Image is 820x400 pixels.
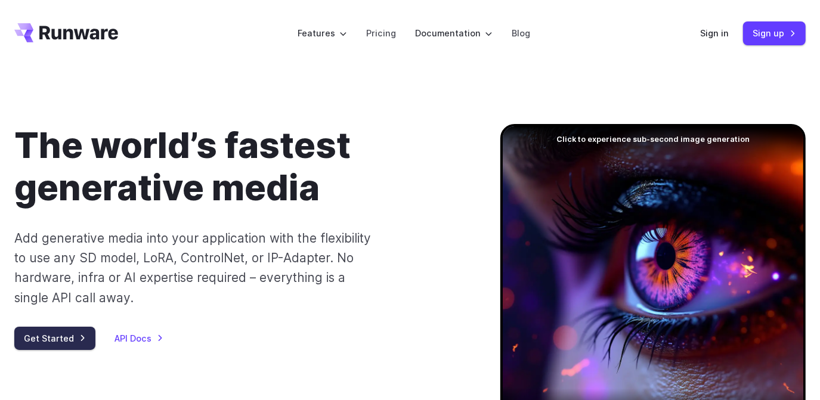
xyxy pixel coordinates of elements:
a: Sign up [743,21,806,45]
label: Features [298,26,347,40]
a: Sign in [700,26,729,40]
a: Pricing [366,26,396,40]
a: Blog [512,26,530,40]
a: Go to / [14,23,118,42]
h1: The world’s fastest generative media [14,124,462,209]
a: API Docs [115,331,163,345]
p: Add generative media into your application with the flexibility to use any SD model, LoRA, Contro... [14,228,373,308]
label: Documentation [415,26,493,40]
a: Get Started [14,327,95,350]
